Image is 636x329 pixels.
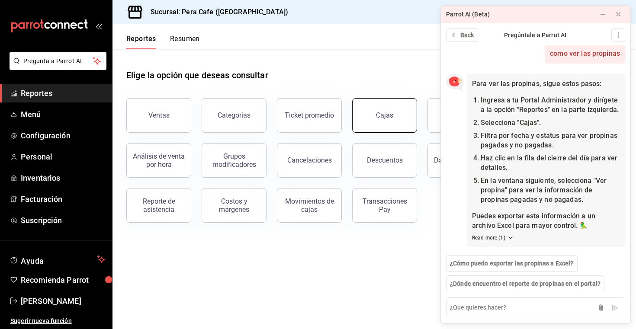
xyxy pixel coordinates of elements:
button: Órdenes [427,98,492,133]
button: Movimientos de cajas [277,188,342,223]
div: Ventas [148,111,170,119]
button: Pregunta a Parrot AI [10,52,106,70]
button: ¿Dónde encuentro el reporte de propinas en el portal? [446,275,604,292]
li: Ingresa a tu Portal Administrador y dirígete a la opción "Reportes" en la parte izquierda. [481,96,620,115]
a: Cajas [352,98,417,133]
button: Grupos modificadores [202,143,267,178]
span: Inventarios [21,172,105,184]
div: Grupos modificadores [207,152,261,169]
li: En la ventana siguiente, selecciona "Ver propina" para ver la información de propinas pagadas y n... [481,176,620,204]
div: Reporte de asistencia [132,197,186,214]
span: como ver las propinas [550,49,620,58]
p: Para ver las propinas, sigue estos pasos: [472,79,620,89]
div: Movimientos de cajas [283,197,336,214]
div: Datos de clientes [434,156,486,164]
div: Costos y márgenes [207,197,261,214]
span: Ayuda [21,254,94,265]
div: Análisis de venta por hora [132,152,186,169]
button: Ventas [126,98,191,133]
span: Back [460,31,474,40]
span: Recomienda Parrot [21,274,105,286]
span: [PERSON_NAME] [21,295,105,307]
button: Reportes [126,35,156,49]
button: Back [446,28,478,42]
div: Pregúntale a Parrot AI [478,31,593,40]
button: Read more (1) [472,234,514,242]
li: Haz clic en la fila del cierre del día para ver detalles. [481,153,620,172]
span: Pregunta a Parrot AI [23,57,93,66]
div: Ticket promedio [285,111,334,119]
button: Categorías [202,98,267,133]
h1: Elige la opción que deseas consultar [126,69,268,82]
div: Cancelaciones [287,156,332,164]
div: Descuentos [367,156,403,164]
span: Suscripción [21,214,105,226]
div: Cajas [376,110,394,121]
span: Reportes [21,87,105,99]
li: Selecciona "Cajas". [481,118,620,128]
button: Resumen [170,35,200,49]
button: open_drawer_menu [95,22,102,29]
button: Costos y márgenes [202,188,267,223]
button: Ticket promedio [277,98,342,133]
button: Descuentos [352,143,417,178]
span: ¿Cómo puedo exportar las propinas a Excel? [450,259,574,268]
span: Sugerir nueva función [10,316,105,326]
button: Reporte de asistencia [126,188,191,223]
span: Configuración [21,130,105,141]
span: Personal [21,151,105,163]
a: Pregunta a Parrot AI [6,63,106,72]
div: Transacciones Pay [358,197,411,214]
span: Facturación [21,193,105,205]
button: Transacciones Pay [352,188,417,223]
button: Cancelaciones [277,143,342,178]
div: Parrot AI (Beta) [446,10,490,19]
h3: Sucursal: Pera Cafe ([GEOGRAPHIC_DATA]) [144,7,288,17]
span: Menú [21,109,105,120]
div: navigation tabs [126,35,200,49]
button: Análisis de venta por hora [126,143,191,178]
button: ¿Cómo puedo exportar las propinas a Excel? [446,255,578,272]
div: Categorías [218,111,251,119]
button: Datos de clientes [427,143,492,178]
li: Filtra por fecha y estatus para ver propinas pagadas y no pagadas. [481,131,620,150]
span: ¿Dónde encuentro el reporte de propinas en el portal? [450,279,601,288]
p: Puedes exportar esta información a un archivo Excel para mayor control. 🦜 [472,211,620,230]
